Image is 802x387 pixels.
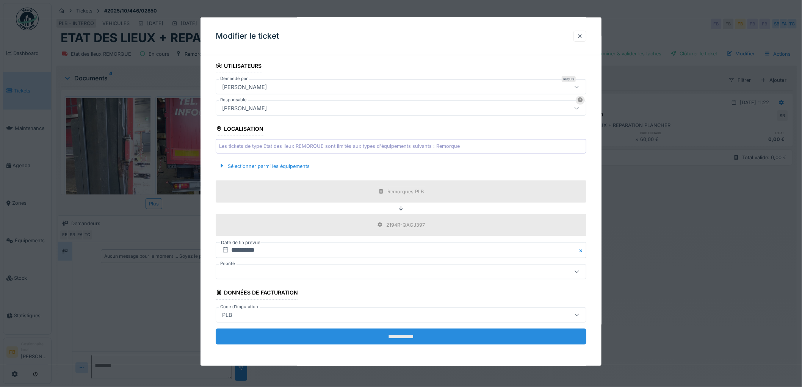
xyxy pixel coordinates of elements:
div: Sélectionner parmi les équipements [216,161,313,171]
div: [PERSON_NAME] [219,104,270,112]
label: Responsable [219,97,248,103]
div: Données de facturation [216,287,298,300]
div: PLB [219,311,235,319]
h3: Modifier le ticket [216,31,279,41]
div: Remorques PLB [387,188,424,195]
div: Requis [562,76,576,82]
label: Code d'imputation [219,304,260,310]
div: Les tickets de type Etat des lieux REMORQUE sont limités aux types d'équipements suivants : Remorque [219,143,460,150]
div: [PERSON_NAME] [219,83,270,91]
label: Priorité [219,260,237,267]
label: Demandé par [219,75,249,82]
div: Utilisateurs [216,60,262,73]
div: 2194R-QAGJ397 [386,221,425,229]
button: Close [578,242,586,258]
div: Localisation [216,123,263,136]
label: Date de fin prévue [220,238,261,247]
